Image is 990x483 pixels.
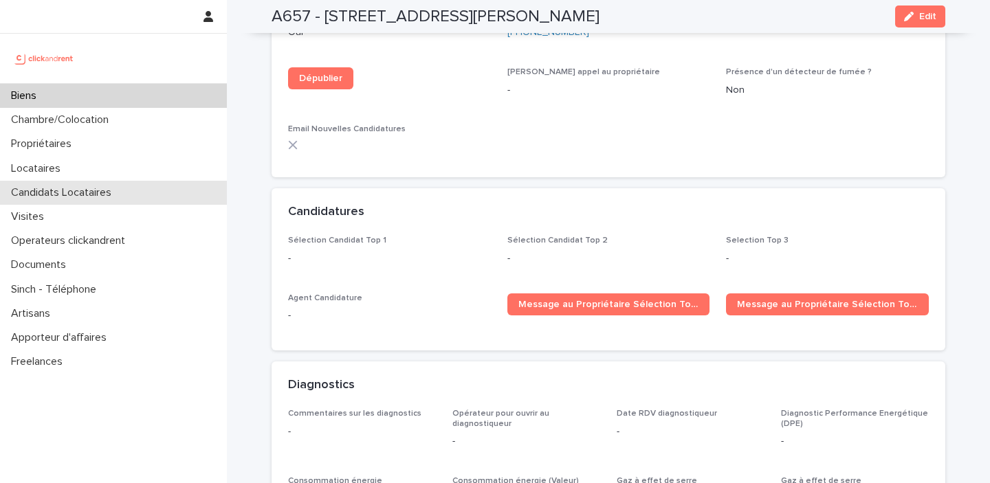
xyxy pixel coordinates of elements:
span: Agent Candidature [288,294,362,302]
h2: Candidatures [288,205,364,220]
span: Date RDV diagnostiqueur [617,409,717,418]
p: Candidats Locataires [5,186,122,199]
p: Non [726,83,929,98]
p: - [288,425,436,439]
p: Chambre/Colocation [5,113,120,126]
span: Dépublier [299,74,342,83]
button: Edit [895,5,945,27]
span: Message au Propriétaire Sélection Top 2 [737,300,918,309]
span: Selection Top 3 [726,236,789,245]
span: Présence d'un détecteur de fumée ? [726,68,872,76]
span: Email Nouvelles Candidatures [288,125,406,133]
p: Propriétaires [5,137,82,150]
span: Commentaires sur les diagnostics [288,409,421,418]
p: - [617,425,764,439]
span: Sélection Candidat Top 1 [288,236,386,245]
h2: Diagnostics [288,378,355,393]
span: Edit [919,12,936,21]
a: Message au Propriétaire Sélection Top 1 [507,293,710,315]
p: - [726,251,929,266]
span: [PERSON_NAME] appel au propriétaire [507,68,660,76]
span: Message au Propriétaire Sélection Top 1 [518,300,699,309]
p: - [288,308,491,323]
span: Sélection Candidat Top 2 [507,236,608,245]
p: - [507,251,710,266]
p: - [507,83,710,98]
a: Message au Propriétaire Sélection Top 2 [726,293,929,315]
p: Biens [5,89,47,102]
p: Documents [5,258,77,271]
p: Freelances [5,355,74,368]
span: Diagnostic Performance Energétique (DPE) [781,409,928,427]
p: - [781,434,929,449]
p: - [288,251,491,266]
p: Apporteur d'affaires [5,331,118,344]
img: UCB0brd3T0yccxBKYDjQ [11,45,78,72]
span: Opérateur pour ouvrir au diagnostiqueur [452,409,549,427]
p: Locataires [5,162,71,175]
p: Sinch - Téléphone [5,283,107,296]
p: Visites [5,210,55,223]
p: Artisans [5,307,61,320]
p: Operateurs clickandrent [5,234,136,247]
p: - [452,434,600,449]
h2: A657 - [STREET_ADDRESS][PERSON_NAME] [272,7,599,27]
a: Dépublier [288,67,353,89]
